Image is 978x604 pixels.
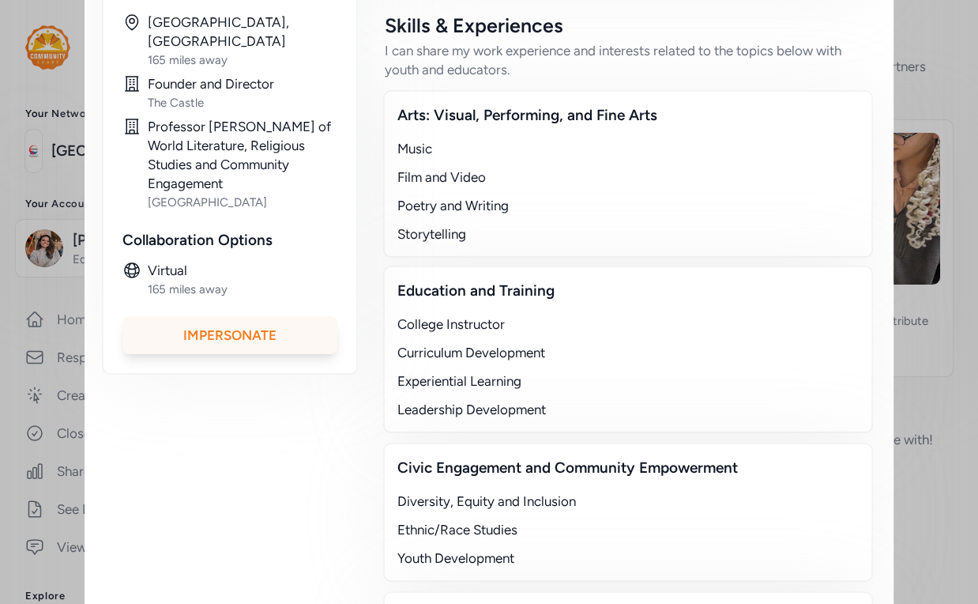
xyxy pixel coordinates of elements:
div: Youth Development [397,549,859,568]
div: Leadership Development [397,400,859,419]
div: Diversity, Equity and Inclusion [397,492,859,511]
div: Experiential Learning [397,372,859,391]
div: Collaboration Options [122,229,337,251]
div: I can share my work experience and interests related to the topics below with youth and educators. [385,41,871,79]
div: [GEOGRAPHIC_DATA], [GEOGRAPHIC_DATA] [148,13,337,51]
div: Education and Training [397,280,859,302]
div: The Castle [148,95,337,111]
div: Curriculum Development [397,343,859,362]
div: 165 miles away [148,281,337,297]
div: Poetry and Writing [397,196,859,215]
div: Music [397,139,859,158]
div: Film and Video [397,168,859,187]
div: Skills & Experiences [385,13,871,38]
div: Storytelling [397,225,859,243]
div: Professor [PERSON_NAME] of World Literature, Religious Studies and Community Engagement [148,117,337,193]
div: Arts: Visual, Performing, and Fine Arts [397,104,859,126]
div: Virtual [148,261,337,280]
div: 165 miles away [148,52,337,68]
div: Founder and Director [148,74,337,93]
div: [GEOGRAPHIC_DATA] [148,194,337,210]
div: Ethnic/Race Studies [397,520,859,539]
div: College Instructor [397,315,859,334]
div: Impersonate [122,316,337,354]
div: Civic Engagement and Community Empowerment [397,457,859,479]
